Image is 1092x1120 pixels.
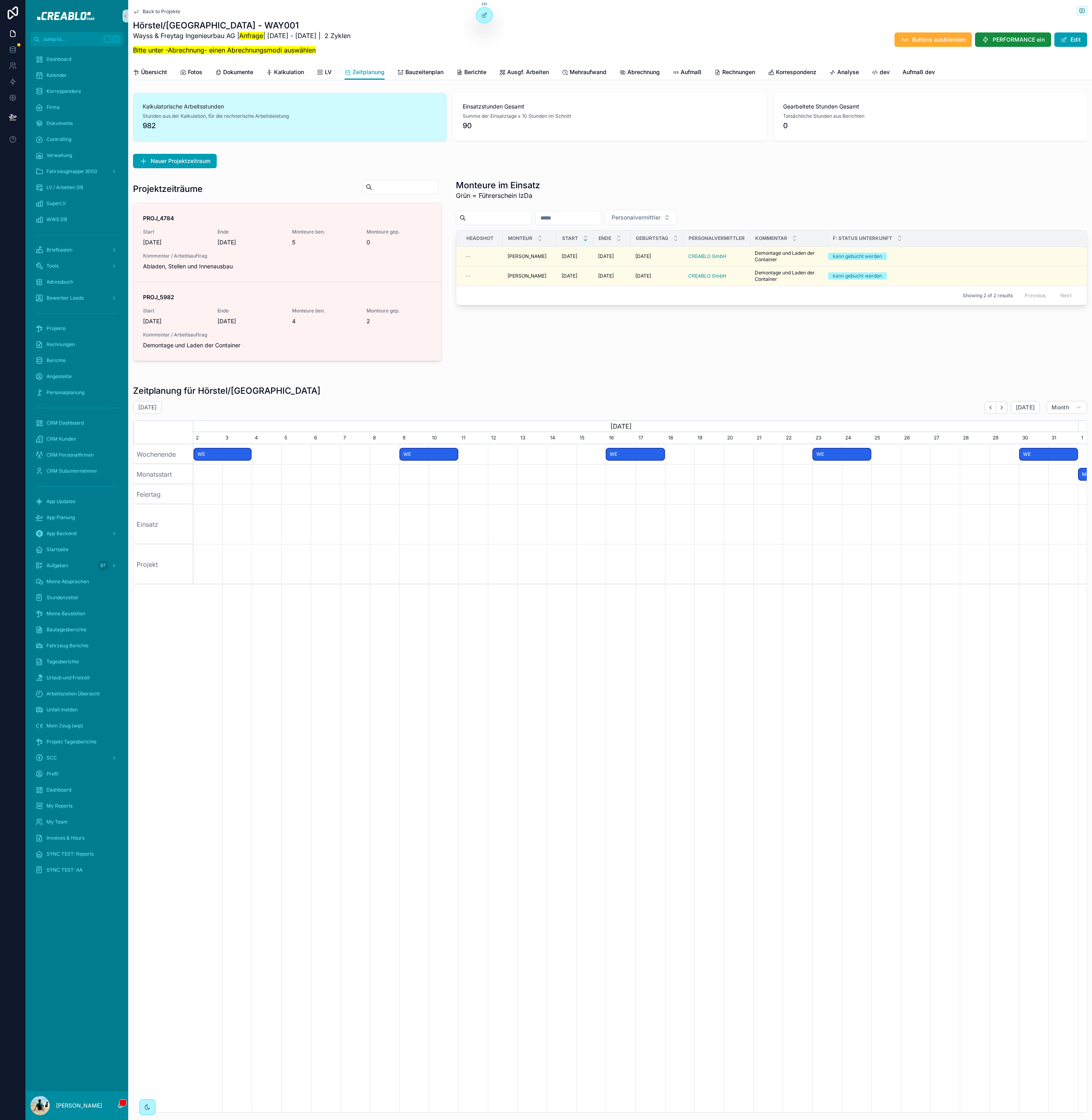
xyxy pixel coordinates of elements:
[133,8,180,15] a: Back to Projekte
[880,68,890,76] span: dev
[754,432,783,444] div: 21
[215,65,253,81] a: Dokumente
[239,32,263,40] mark: Anfrage
[30,510,123,525] a: App Planung
[292,229,357,235] span: Monteure ben.
[223,68,253,76] span: Dokumente
[30,687,123,701] a: Arbeitszeiten Übersicht
[194,448,251,461] span: WE
[755,270,823,282] span: Demontage und Laden der Container
[143,341,431,349] span: Demontage und Laden der Container
[507,68,549,76] span: Ausgf. Arbeiten
[311,432,340,444] div: 6
[46,851,94,857] span: SYNC TEST: Reports
[46,295,84,301] span: Bewerber Leads
[30,542,123,557] a: Startseite
[931,432,960,444] div: 27
[133,385,320,396] h1: Zeitplanung für Hörstel/[GEOGRAPHIC_DATA]
[56,1102,102,1110] p: [PERSON_NAME]
[488,432,518,444] div: 12
[30,863,123,877] a: SYNC TEST: AA
[46,325,66,332] span: Projekte
[635,273,651,279] span: [DATE]
[517,432,547,444] div: 13
[975,32,1051,47] button: PERFORMANCE ein
[1046,401,1087,414] button: Month
[46,184,83,191] span: LV / Arbeiten DB
[456,179,540,191] h1: Monteure im Einsatz
[325,68,332,76] span: LV
[688,253,726,260] span: CREABLO GmbH
[281,432,311,444] div: 5
[143,332,431,338] span: Kommentar / Arbeitsauftrag
[895,32,972,47] button: Buttons ausblenden
[46,562,68,569] span: Aufgaben
[724,432,754,444] div: 20
[46,136,71,143] span: Controlling
[903,65,935,81] a: Aufmaß dev
[30,783,123,797] a: Dashboard
[143,229,208,235] span: Start
[30,132,123,147] a: Controlling
[673,65,701,81] a: Aufmaß
[46,546,69,553] span: Startseite
[345,65,385,80] a: Zeitplanung
[1016,404,1035,411] span: [DATE]
[252,432,281,444] div: 4
[133,444,193,464] div: Wochenende
[46,514,75,521] span: App Planung
[606,448,665,461] div: WE
[46,707,78,713] span: Unfall melden
[405,68,443,76] span: Bauzeitenplan
[133,544,193,584] div: Projekt
[30,321,123,336] a: Projekte
[46,373,72,380] span: Angestellte
[636,235,668,242] span: Geburtstag
[46,420,84,426] span: CRM Dashboard
[635,432,665,444] div: 17
[681,68,701,76] span: Aufmaß
[367,317,431,325] span: 2
[30,606,123,621] a: Meine Baustellen
[466,253,471,260] span: --
[46,787,71,793] span: Dashboard
[694,432,724,444] div: 19
[1052,404,1069,411] span: Month
[562,273,577,279] span: [DATE]
[340,432,370,444] div: 7
[466,273,471,279] span: --
[688,273,726,279] a: CREABLO GmbH
[755,250,823,263] span: Demontage und Laden der Container
[143,215,174,222] strong: PROJ_4784
[30,116,123,131] a: Dokumente
[46,104,60,111] span: Firma
[46,263,58,269] span: Tools
[30,815,123,829] a: My Team
[1048,432,1078,444] div: 31
[143,253,431,259] span: Kommentar / Arbeitsauftrag
[98,561,108,570] div: 97
[30,448,123,462] a: CRM Personalfirmen
[872,65,890,81] a: dev
[30,52,123,66] a: Dashboard
[30,494,123,509] a: App Updates
[30,275,123,289] a: Adressbuch
[30,148,123,163] a: Verwaltung
[837,68,859,76] span: Analyse
[46,389,85,396] span: Personalplanung
[30,432,123,446] a: CRM Kunden
[463,103,757,111] span: Einsatzstunden Gesamt
[143,317,208,325] span: [DATE]
[143,120,437,131] span: 982
[605,210,677,225] button: Select Button
[30,526,123,541] a: App Backend
[833,235,892,242] span: F: Status Unterkunft
[163,420,1078,432] div: [DATE]
[30,291,123,305] a: Bewerber Leads
[133,183,203,194] h1: Projektzeiträume
[456,65,486,81] a: Berichte
[993,36,1045,44] span: PERFORMANCE ein
[143,113,289,119] span: Stunden aus der Kalkulation, für die rechnerische Arbeitsleistung
[292,308,357,314] span: Monteure ben.
[218,229,282,235] span: Ende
